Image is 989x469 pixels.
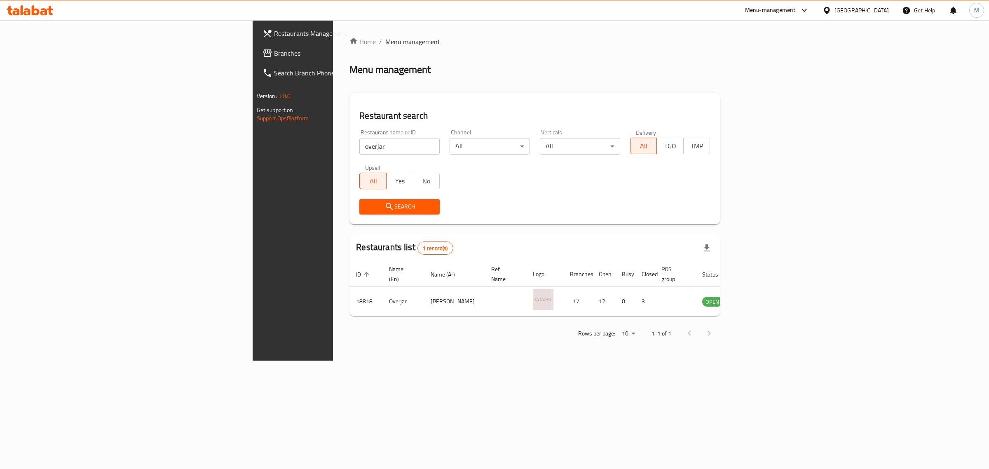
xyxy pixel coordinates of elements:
img: Overjar [533,289,553,310]
span: Name (Ar) [431,270,466,279]
td: 17 [563,287,592,316]
nav: breadcrumb [349,37,720,47]
button: Yes [386,173,413,189]
td: 0 [615,287,635,316]
p: Rows per page: [578,328,615,339]
div: Menu-management [745,5,796,15]
a: Restaurants Management [256,23,418,43]
button: All [630,138,657,154]
span: OPEN [702,297,722,307]
span: All [363,175,383,187]
span: 1 record(s) [418,244,453,252]
span: TMP [687,140,707,152]
span: Yes [390,175,410,187]
button: TGO [656,138,684,154]
div: Export file [697,238,717,258]
div: All [540,138,620,155]
span: Restaurants Management [274,28,411,38]
td: 3 [635,287,655,316]
td: 12 [592,287,615,316]
input: Search for restaurant name or ID.. [359,138,440,155]
th: Open [592,262,615,287]
label: Upsell [365,164,380,170]
table: enhanced table [349,262,767,316]
span: Branches [274,48,411,58]
button: Search [359,199,440,214]
span: Ref. Name [491,264,516,284]
span: M [974,6,979,15]
th: Busy [615,262,635,287]
span: TGO [660,140,680,152]
div: Total records count [417,242,453,255]
span: No [417,175,437,187]
th: Closed [635,262,655,287]
button: All [359,173,387,189]
span: Name (En) [389,264,414,284]
a: Branches [256,43,418,63]
span: POS group [661,264,686,284]
td: [PERSON_NAME] [424,287,485,316]
a: Search Branch Phone [256,63,418,83]
div: [GEOGRAPHIC_DATA] [834,6,889,15]
span: Get support on: [257,105,295,115]
span: 1.0.0 [278,91,291,101]
button: TMP [683,138,710,154]
span: Search [366,202,433,212]
span: ID [356,270,372,279]
div: Rows per page: [619,328,638,340]
label: Delivery [636,129,656,135]
h2: Restaurant search [359,110,710,122]
h2: Restaurants list [356,241,453,255]
th: Branches [563,262,592,287]
span: Version: [257,91,277,101]
span: Status [702,270,729,279]
span: All [634,140,654,152]
a: Support.OpsPlatform [257,113,309,124]
div: All [450,138,530,155]
span: Search Branch Phone [274,68,411,78]
button: No [413,173,440,189]
th: Logo [526,262,563,287]
p: 1-1 of 1 [652,328,671,339]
